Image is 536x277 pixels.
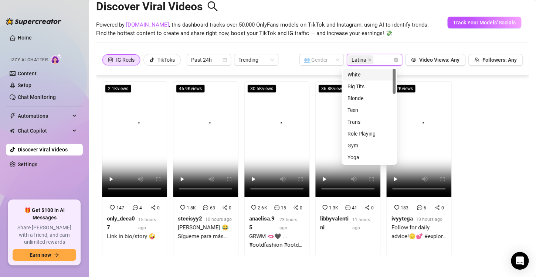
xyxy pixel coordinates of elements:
[343,81,396,92] div: Big Tits
[371,205,374,211] span: 0
[318,85,347,93] span: 36.8K views
[18,110,70,122] span: Automations
[150,205,156,210] span: share-alt
[348,55,373,64] span: Latina
[368,58,372,62] span: close
[238,54,274,65] span: Trending
[178,215,202,222] strong: steeisyy2
[322,205,328,210] span: heart
[405,54,465,66] button: Video Views: Any
[343,116,396,128] div: Trans
[415,217,442,222] span: 10 hours ago
[18,82,31,88] a: Setup
[30,252,51,258] span: Earn now
[18,147,68,153] a: Discover Viral Videos
[126,21,169,28] a: [DOMAIN_NAME]
[417,205,422,210] span: message
[347,118,391,126] div: Trans
[187,205,196,211] span: 1.8K
[474,57,479,62] span: team
[107,215,135,231] strong: only_deea07
[329,205,338,211] span: 1.3K
[222,205,227,210] span: share-alt
[343,92,396,104] div: Blonde
[176,85,205,93] span: 46.9K views
[191,54,227,65] span: Past 24h
[394,58,398,62] span: close-circle
[247,85,276,93] span: 30.5K views
[110,205,115,210] span: heart
[6,18,61,25] img: logo-BBDzfeDw.svg
[300,205,302,211] span: 0
[364,205,370,210] span: share-alt
[453,20,516,25] span: Track Your Models' Socials
[352,56,366,64] span: Latina
[468,54,523,66] button: Followers: Any
[54,252,59,257] span: arrow-right
[391,223,447,241] div: Follow for daily advice!😌💕 #explore #reels #trending #viral
[105,85,131,93] span: 2.1K views
[343,69,396,81] div: White
[116,54,135,65] div: IG Reels
[258,205,267,211] span: 2.6K
[116,205,124,211] span: 147
[107,232,162,241] div: Link in bio/story 🤪
[435,205,440,210] span: share-alt
[13,249,76,261] button: Earn nowarrow-right
[139,205,142,211] span: 4
[347,141,391,150] div: Gym
[279,217,297,230] span: 23 hours ago
[180,205,185,210] span: heart
[401,205,408,211] span: 183
[51,54,62,64] img: AI Chatter
[320,215,349,231] strong: libbyvalentini
[18,71,37,76] a: Content
[157,205,160,211] span: 0
[13,207,76,221] span: 🎁 Get $100 in AI Messages
[391,215,413,222] strong: ivyytega
[347,153,391,161] div: Yoga
[18,35,32,41] a: Home
[441,205,444,211] span: 0
[389,85,415,93] span: 8.2K views
[223,58,227,62] span: calendar
[229,205,231,211] span: 0
[347,71,391,79] div: White
[411,57,416,62] span: eye
[281,205,286,211] span: 15
[210,205,215,211] span: 63
[447,17,521,28] button: Track Your Models' Socials
[352,217,370,230] span: 11 hours ago
[13,224,76,246] span: Share [PERSON_NAME] with a friend, and earn unlimited rewards
[482,57,517,63] span: Followers: Any
[386,81,451,260] a: 8.2Kviews18360ivyytega10 hours agoFollow for daily advice!😌💕 #explore #reels #trending #viral
[178,223,233,241] div: [PERSON_NAME] 😂 Sígueme para más @steeisyy2
[315,81,380,260] a: 36.8Kviews1.3K410libbyvalentini11 hours ago
[205,217,232,222] span: 10 hours ago
[108,57,113,62] span: instagram
[96,21,429,38] span: Powered by , this dashboard tracks over 50,000 OnlyFans models on TikTok and Instagram, using AI ...
[251,205,256,210] span: heart
[10,113,16,119] span: thunderbolt
[274,205,279,210] span: message
[394,205,399,210] span: heart
[173,81,238,260] a: 46.9Kviews1.8K630steeisyy210 hours ago[PERSON_NAME] 😂 Sígueme para más @steeisyy2
[343,104,396,116] div: Teen
[343,140,396,151] div: Gym
[249,215,275,231] strong: anaelisa.95
[18,125,70,137] span: Chat Copilot
[419,57,459,63] span: Video Views: Any
[18,94,56,100] a: Chat Monitoring
[102,81,167,260] a: 2.1Kviews14740only_deea0715 hours agoLink in bio/story 🤪
[347,94,391,102] div: Blonde
[203,205,208,210] span: message
[347,82,391,90] div: Big Tits
[511,252,529,270] div: Open Intercom Messenger
[133,205,138,210] span: message
[352,205,357,211] span: 41
[207,1,218,12] span: search
[157,54,175,65] div: TikToks
[244,81,309,260] a: 30.5Kviews2.6K150anaelisa.9523 hours agoGRWM 🫦🖤 . . #ootdfashion #ootd #getready #grwmoutfit #out...
[343,128,396,140] div: Role Playing
[10,128,14,133] img: Chat Copilot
